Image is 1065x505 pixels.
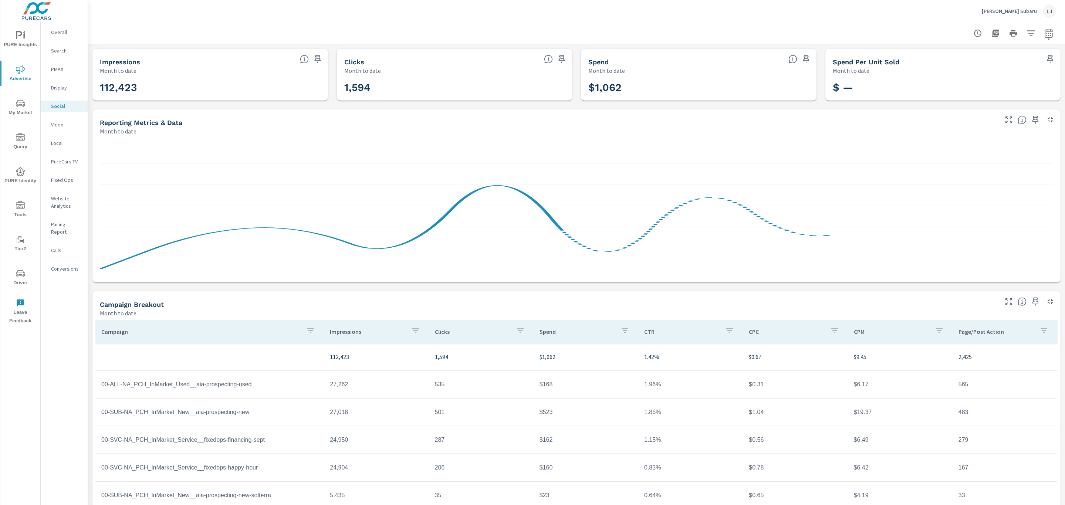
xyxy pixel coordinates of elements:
span: Save this to your personalized report [800,53,812,65]
td: $1.04 [743,403,848,421]
td: 279 [953,431,1057,449]
td: $0.56 [743,431,848,449]
div: LJ [1043,4,1056,18]
span: Understand Social data over time and see how metrics compare to each other. [1018,115,1027,124]
td: 0.83% [638,458,743,477]
td: 00-SUB-NA_PCH_InMarket_New__aia-prospecting-new [95,403,324,421]
td: $6.49 [848,431,953,449]
span: Driver [3,269,38,287]
td: 501 [429,403,534,421]
p: Search [51,47,82,54]
td: $23 [534,486,638,505]
p: Month to date [833,66,869,75]
p: 112,423 [330,352,423,361]
p: Display [51,84,82,91]
td: $523 [534,403,638,421]
button: Minimize Widget [1044,296,1056,308]
div: Local [41,138,88,149]
td: $0.31 [743,375,848,394]
p: Local [51,139,82,147]
td: 5,435 [324,486,429,505]
span: My Market [3,99,38,117]
p: PureCars TV [51,158,82,165]
div: PureCars TV [41,156,88,167]
div: Website Analytics [41,193,88,211]
span: Save this to your personalized report [312,53,324,65]
td: 33 [953,486,1057,505]
p: Impressions [330,328,405,335]
p: Video [51,121,82,128]
td: 00-ALL-NA_PCH_InMarket_Used__aia-prospecting-used [95,375,324,394]
td: 1.15% [638,431,743,449]
span: Query [3,133,38,151]
span: The number of times an ad was clicked by a consumer. [544,55,553,64]
p: Conversions [51,265,82,272]
p: PMAX [51,65,82,73]
p: $1,062 [540,352,632,361]
span: Leave Feedback [3,299,38,325]
div: Display [41,82,88,93]
td: $19.37 [848,403,953,421]
button: Make Fullscreen [1003,296,1015,308]
div: Search [41,45,88,56]
td: 00-SVC-NA_PCH_InMarket_Service__fixedops-financing-sept [95,431,324,449]
h5: Impressions [100,58,140,66]
button: Print Report [1006,26,1021,41]
td: $6.42 [848,458,953,477]
p: 1,594 [435,352,528,361]
p: Month to date [344,66,381,75]
span: Save this to your personalized report [1029,114,1041,126]
p: CPM [854,328,929,335]
span: The amount of money spent on advertising during the period. [788,55,797,64]
p: Overall [51,28,82,36]
td: $168 [534,375,638,394]
td: 00-SUB-NA_PCH_InMarket_New__aia-prospecting-new-solterra [95,486,324,505]
p: Calls [51,247,82,254]
h5: Campaign Breakout [100,301,164,308]
h3: 112,423 [100,81,321,94]
p: [PERSON_NAME] Subaru [982,8,1037,14]
div: Conversions [41,263,88,274]
h5: Clicks [344,58,364,66]
div: nav menu [0,22,40,328]
p: Month to date [100,309,136,318]
div: Overall [41,27,88,38]
span: PURE Insights [3,31,38,49]
p: Fixed Ops [51,176,82,184]
td: 27,018 [324,403,429,421]
td: $4.19 [848,486,953,505]
td: 287 [429,431,534,449]
td: $160 [534,458,638,477]
td: 0.64% [638,486,743,505]
p: Campaign [101,328,300,335]
span: Save this to your personalized report [556,53,568,65]
div: Video [41,119,88,130]
td: $162 [534,431,638,449]
p: Month to date [588,66,625,75]
td: $0.78 [743,458,848,477]
h3: 1,594 [344,81,565,94]
p: Pacing Report [51,221,82,235]
span: Advertise [3,65,38,83]
span: This is a summary of Social performance results by campaign. Each column can be sorted. [1018,297,1027,306]
p: Page/Post Action [958,328,1034,335]
h3: $1,062 [588,81,809,94]
span: PURE Identity [3,167,38,185]
button: Make Fullscreen [1003,114,1015,126]
span: The number of times an ad was shown on your behalf. [300,55,309,64]
h5: Spend Per Unit Sold [833,58,899,66]
span: Save this to your personalized report [1029,296,1041,308]
p: $9.45 [854,352,947,361]
td: 27,262 [324,375,429,394]
span: Tools [3,201,38,219]
h5: Reporting Metrics & Data [100,119,182,126]
td: 167 [953,458,1057,477]
p: Spend [540,328,615,335]
p: Website Analytics [51,195,82,210]
td: 35 [429,486,534,505]
p: 2,425 [958,352,1051,361]
td: 483 [953,403,1057,421]
p: Month to date [100,66,136,75]
p: Clicks [435,328,510,335]
td: 565 [953,375,1057,394]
